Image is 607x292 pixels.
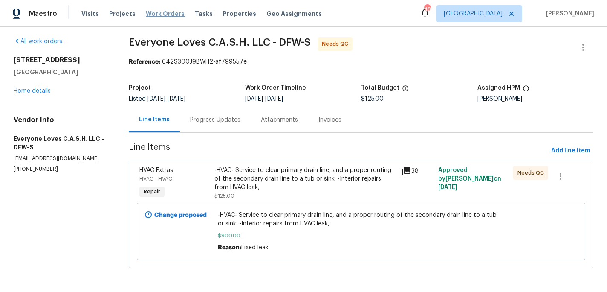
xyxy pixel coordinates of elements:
span: Needs QC [322,40,352,48]
div: 642S300J9BWH2-af799557e [129,58,593,66]
span: [DATE] [147,96,165,102]
span: Geo Assignments [266,9,322,18]
span: [GEOGRAPHIC_DATA] [444,9,503,18]
button: Add line item [548,143,593,159]
h5: Project [129,85,151,91]
span: Work Orders [146,9,185,18]
span: $125.00 [361,96,384,102]
div: -HVAC- Service to clear primary drain line, and a proper routing of the secondary drain line to a... [214,166,396,192]
span: $900.00 [218,231,504,240]
div: 48 [424,5,430,14]
span: [DATE] [168,96,185,102]
span: HVAC - HVAC [139,176,172,181]
b: Change proposed [154,212,207,218]
span: Maestro [29,9,57,18]
h5: [GEOGRAPHIC_DATA] [14,68,108,76]
span: $125.00 [214,193,234,199]
h2: [STREET_ADDRESS] [14,56,108,64]
span: Visits [81,9,99,18]
div: 38 [401,166,434,176]
span: Properties [223,9,256,18]
h4: Vendor Info [14,116,108,124]
p: [PHONE_NUMBER] [14,166,108,173]
span: [DATE] [438,184,457,190]
a: All work orders [14,38,62,44]
div: Line Items [139,115,170,124]
span: Everyone Loves C.A.S.H. LLC - DFW-S [129,37,311,47]
span: The total cost of line items that have been proposed by Opendoor. This sum includes line items th... [402,85,409,96]
span: - [147,96,185,102]
span: Needs QC [517,169,547,177]
span: Tasks [195,11,213,17]
a: Home details [14,88,51,94]
span: Repair [140,187,164,196]
b: Reference: [129,59,160,65]
span: Projects [109,9,136,18]
span: -HVAC- Service to clear primary drain line, and a proper routing of the secondary drain line to a... [218,211,504,228]
div: Invoices [318,116,341,124]
span: [DATE] [245,96,263,102]
div: Progress Updates [190,116,240,124]
div: Attachments [261,116,298,124]
span: HVAC Extras [139,167,173,173]
span: Listed [129,96,185,102]
span: Approved by [PERSON_NAME] on [438,167,501,190]
span: - [245,96,283,102]
h5: Assigned HPM [477,85,520,91]
span: Line Items [129,143,548,159]
span: Reason: [218,245,241,251]
h5: Work Order Timeline [245,85,306,91]
span: Add line item [551,146,590,156]
span: [DATE] [265,96,283,102]
span: Fixed leak [241,245,269,251]
div: [PERSON_NAME] [477,96,593,102]
h5: Total Budget [361,85,399,91]
span: [PERSON_NAME] [543,9,594,18]
h5: Everyone Loves C.A.S.H. LLC - DFW-S [14,134,108,152]
span: The hpm assigned to this work order. [523,85,529,96]
p: [EMAIL_ADDRESS][DOMAIN_NAME] [14,155,108,162]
